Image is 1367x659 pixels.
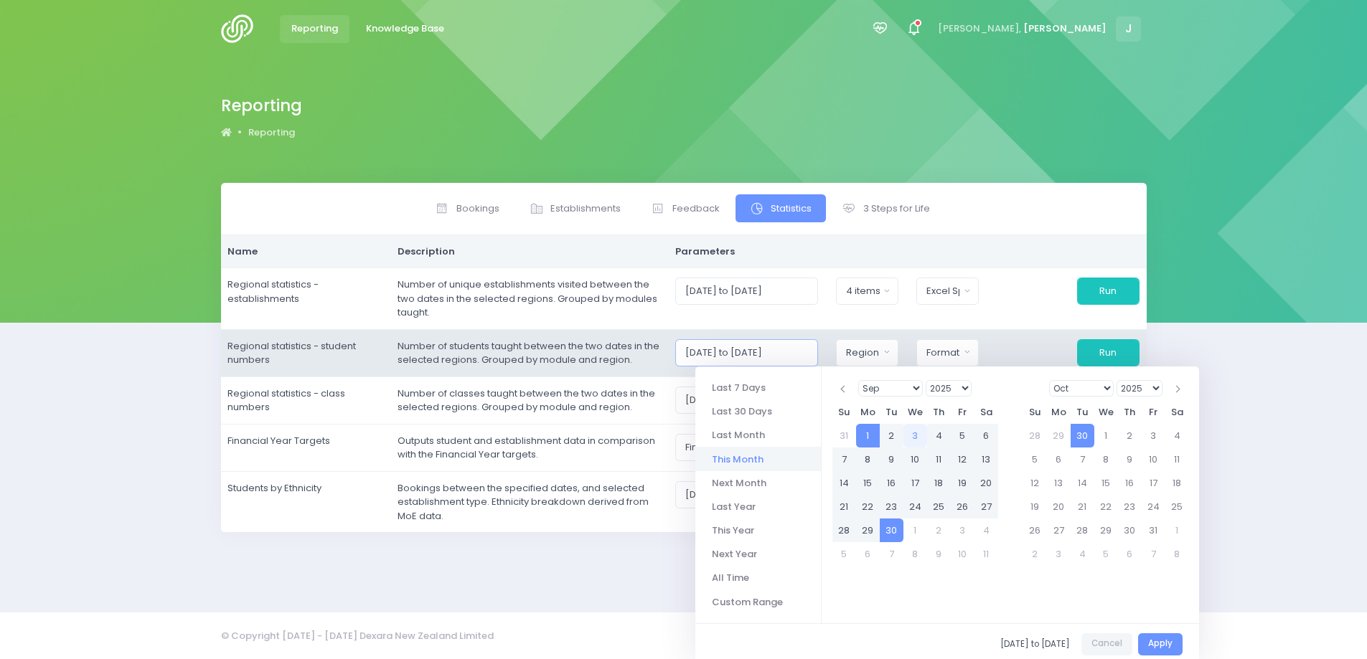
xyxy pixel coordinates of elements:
[1071,471,1094,495] td: 14
[391,268,669,330] td: Number of unique establishments visited between the two dates in the selected regions. Grouped by...
[391,329,669,376] td: Number of students taught between the two dates in the selected regions. Grouped by module and re...
[832,471,856,495] td: 14
[828,194,944,222] a: 3 Steps for Life
[354,15,456,43] a: Knowledge Base
[1023,447,1047,471] td: 5
[736,194,825,222] a: Statistics
[1116,16,1141,42] span: J
[1047,447,1071,471] td: 6
[280,15,350,43] a: Reporting
[880,447,903,471] td: 9
[832,518,856,542] td: 28
[1071,542,1094,566] td: 4
[1094,495,1118,518] td: 22
[1094,471,1118,495] td: 15
[1165,495,1189,518] td: 25
[675,434,818,461] button: Financial year
[675,387,818,414] input: Select date range
[550,202,621,216] span: Establishments
[1165,542,1189,566] td: 8
[856,447,880,471] td: 8
[832,424,856,447] td: 31
[391,376,669,424] td: Number of classes taught between the two dates in the selected regions. Grouped by module and reg...
[1023,400,1047,424] th: Su
[880,542,903,566] td: 7
[974,518,998,542] td: 4
[1023,518,1047,542] td: 26
[1094,400,1118,424] th: We
[916,339,979,366] button: Format
[1081,633,1132,655] button: Cancel
[880,424,903,447] td: 2
[1071,447,1094,471] td: 7
[1118,542,1142,566] td: 6
[695,447,821,470] li: This Month
[856,424,880,447] td: 1
[836,278,898,305] button: 4 items selected
[1071,518,1094,542] td: 28
[221,376,391,424] td: Regional statistics - class numbers
[515,194,634,222] a: Establishments
[856,542,880,566] td: 6
[695,518,821,542] li: This Year
[927,447,951,471] td: 11
[926,346,959,360] div: Format
[248,125,295,140] a: Reporting
[916,278,979,305] button: Excel Spreadsheet
[221,268,391,330] td: Regional statistics - establishments
[675,481,818,508] input: Select date range
[1077,339,1140,366] button: Run
[695,542,821,566] li: Next Year
[1118,471,1142,495] td: 16
[1047,542,1071,566] td: 3
[1023,495,1047,518] td: 19
[771,202,812,216] span: Statistics
[1165,400,1189,424] th: Sa
[1023,542,1047,566] td: 2
[974,447,998,471] td: 13
[1047,471,1071,495] td: 13
[1047,400,1071,424] th: Mo
[846,346,879,360] div: Region
[1047,424,1071,447] td: 29
[1165,471,1189,495] td: 18
[1023,22,1107,36] span: [PERSON_NAME]
[951,518,974,542] td: 3
[637,194,733,222] a: Feedback
[695,423,821,447] li: Last Month
[391,424,669,471] td: Outputs student and establishment data in comparison with the Financial Year targets.
[832,542,856,566] td: 5
[221,329,391,376] td: Regional statistics - student numbers
[1094,518,1118,542] td: 29
[1138,633,1183,655] button: Apply
[1094,447,1118,471] td: 8
[927,495,951,518] td: 25
[927,400,951,424] th: Th
[1023,471,1047,495] td: 12
[221,629,494,643] span: © Copyright [DATE] - [DATE] Dexara New Zealand Limited
[1071,400,1094,424] th: Tu
[951,471,974,495] td: 19
[1165,424,1189,447] td: 4
[880,495,903,518] td: 23
[221,424,391,471] td: Financial Year Targets
[903,542,927,566] td: 8
[675,339,818,366] input: Select date range
[951,424,974,447] td: 5
[675,278,818,305] input: Select date range
[903,424,927,447] td: 3
[880,400,903,424] th: Tu
[1142,471,1165,495] td: 17
[927,542,951,566] td: 9
[1142,447,1165,471] td: 10
[1071,424,1094,447] td: 30
[391,235,669,268] th: Description
[1142,542,1165,566] td: 7
[856,495,880,518] td: 22
[1142,518,1165,542] td: 31
[856,518,880,542] td: 29
[951,400,974,424] th: Fr
[1142,400,1165,424] th: Fr
[863,202,930,216] span: 3 Steps for Life
[903,471,927,495] td: 17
